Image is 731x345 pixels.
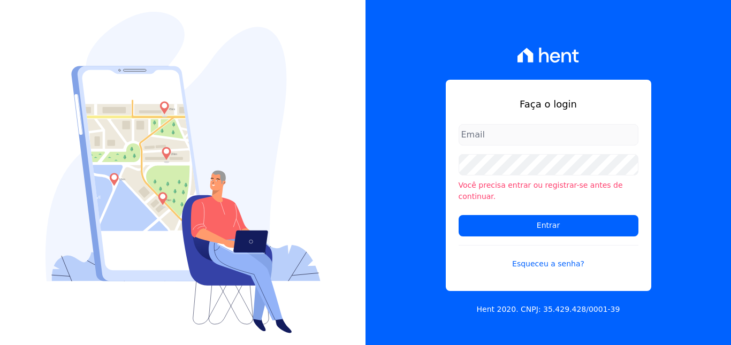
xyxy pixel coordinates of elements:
li: Você precisa entrar ou registrar-se antes de continuar. [459,180,638,202]
a: Esqueceu a senha? [459,245,638,270]
input: Entrar [459,215,638,236]
input: Email [459,124,638,145]
p: Hent 2020. CNPJ: 35.429.428/0001-39 [477,304,620,315]
img: Login [45,12,321,333]
h1: Faça o login [459,97,638,111]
